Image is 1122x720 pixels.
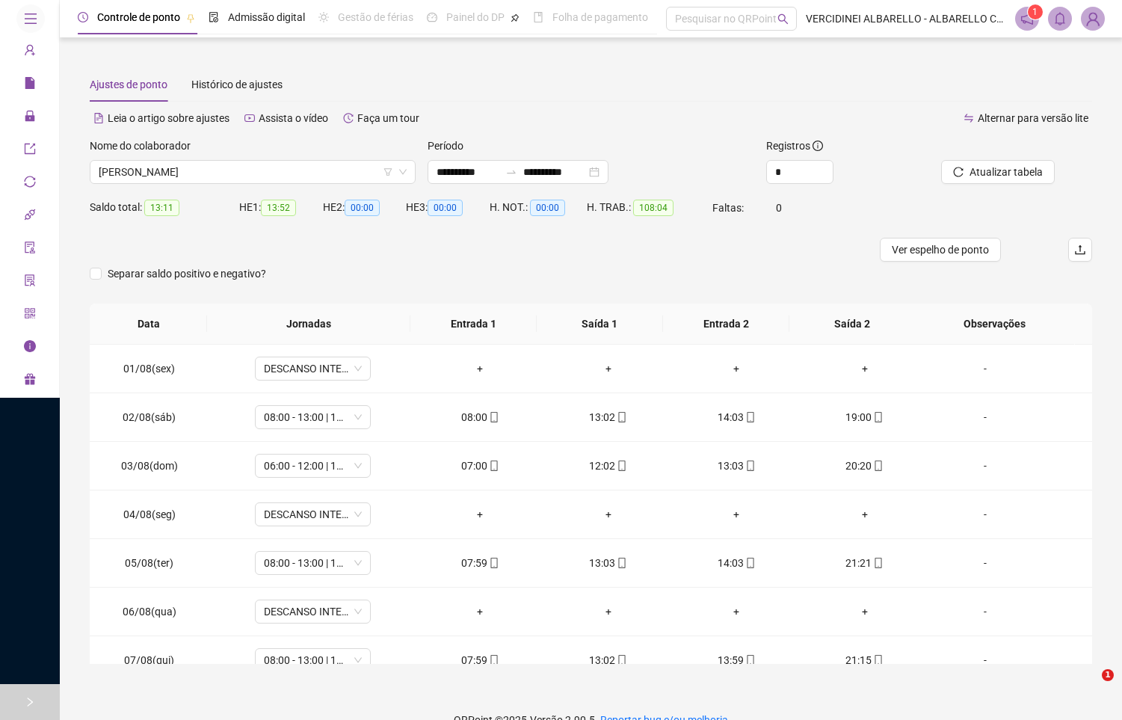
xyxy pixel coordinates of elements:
span: DESCANSO INTER-JORNADA [264,357,362,380]
span: 13:11 [144,200,179,216]
span: qrcode [24,301,36,330]
div: + [813,360,917,377]
label: Nome do colaborador [90,138,200,154]
span: export [24,136,36,166]
div: 13:02 [556,652,661,668]
span: reload [953,167,964,177]
th: Jornadas [207,304,410,345]
span: home [24,4,36,34]
div: + [685,360,789,377]
span: mobile [872,461,884,471]
span: 07/08(qui) [124,654,174,666]
span: Observações [926,316,1063,332]
span: filter [383,167,392,176]
div: - [941,360,1029,377]
span: down [398,167,407,176]
div: - [941,555,1029,571]
div: - [941,458,1029,474]
span: 1 [1102,669,1114,681]
span: 05/08(ter) [125,557,173,569]
span: mobile [487,412,499,422]
span: Alternar para versão lite [978,112,1088,124]
span: search [777,13,789,25]
th: Saída 2 [789,304,916,345]
div: HE 1: [239,199,323,216]
th: Saída 1 [537,304,663,345]
span: swap [964,113,974,123]
th: Entrada 1 [410,304,537,345]
div: H. NOT.: [490,199,587,216]
div: 19:00 [813,409,917,425]
span: Folha de pagamento [552,11,648,23]
span: history [343,113,354,123]
div: + [556,506,661,523]
span: mobile [872,412,884,422]
span: pushpin [186,13,195,22]
div: 13:03 [556,555,661,571]
span: menu [24,12,37,25]
span: Painel do DP [446,11,505,23]
span: VERCIDINEI ALBARELLO - ALBARELLO COMERCIO DE COMBUSTIVEIS LTDA [806,10,1005,27]
span: user-add [24,37,36,67]
div: 13:02 [556,409,661,425]
span: youtube [244,113,255,123]
div: - [941,603,1029,620]
span: Separar saldo positivo e negativo? [102,265,272,282]
div: HE 2: [323,199,407,216]
span: Leia o artigo sobre ajustes [108,112,229,124]
th: Data [90,304,207,345]
div: 13:03 [685,458,789,474]
div: H. TRAB.: [587,199,712,216]
span: to [505,166,517,178]
th: Entrada 2 [663,304,789,345]
div: + [813,603,917,620]
div: + [428,506,532,523]
span: 108:04 [633,200,673,216]
span: Gestão de férias [338,11,413,23]
span: lock [24,103,36,133]
div: 07:59 [428,555,532,571]
span: audit [24,235,36,265]
span: dashboard [427,12,437,22]
span: swap-right [505,166,517,178]
th: Observações [914,304,1075,345]
div: HE 3: [406,199,490,216]
span: info-circle [813,141,823,151]
span: Ajustes de ponto [90,79,167,90]
span: sun [318,12,329,22]
span: mobile [615,412,627,422]
button: Atualizar tabela [941,160,1055,184]
div: - [941,409,1029,425]
span: gift [24,366,36,396]
span: mobile [615,655,627,665]
div: + [685,603,789,620]
span: pushpin [511,13,520,22]
span: solution [24,268,36,298]
span: notification [1020,12,1034,25]
span: Atualizar tabela [970,164,1043,180]
span: LETICIA DE LIMA SOARES MATOS [99,161,407,183]
span: mobile [872,558,884,568]
div: 14:03 [685,409,789,425]
span: 00:00 [428,200,463,216]
div: Saldo total: [90,199,239,216]
div: + [685,506,789,523]
span: 08:00 - 13:00 | 14:00 - 21:00 [264,649,362,671]
div: + [556,360,661,377]
button: Ver espelho de ponto [880,238,1001,262]
span: mobile [744,461,756,471]
span: 0 [776,202,782,214]
span: Assista o vídeo [259,112,328,124]
span: 01/08(sex) [123,363,175,375]
span: 03/08(dom) [121,460,178,472]
span: file [24,70,36,100]
span: Registros [766,138,823,154]
span: 00:00 [530,200,565,216]
div: 13:59 [685,652,789,668]
span: 06:00 - 12:00 | 13:00 - 20:00 [264,455,362,477]
div: + [556,603,661,620]
div: 21:15 [813,652,917,668]
div: + [428,360,532,377]
span: mobile [615,461,627,471]
span: Faça um tour [357,112,419,124]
